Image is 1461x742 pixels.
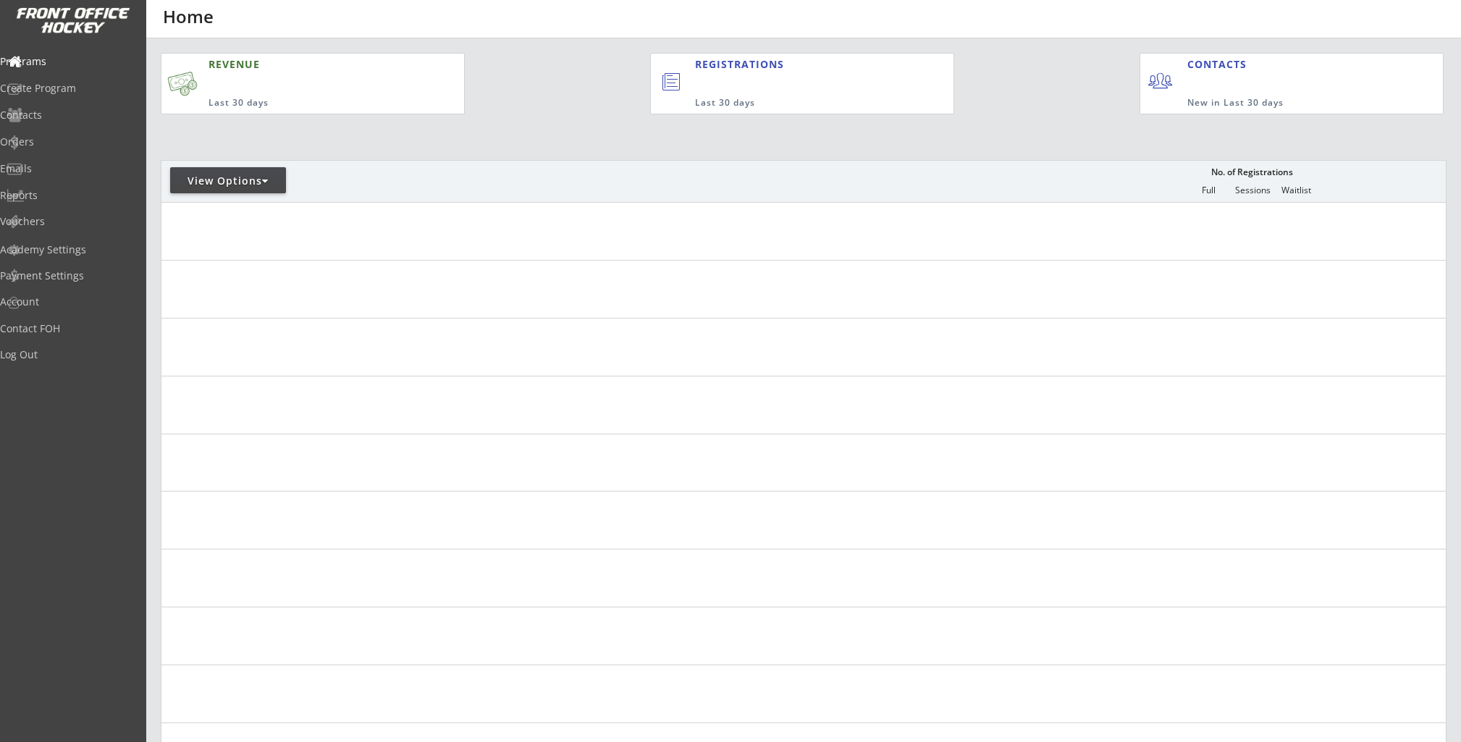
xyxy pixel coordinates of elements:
div: Full [1187,185,1230,195]
div: Last 30 days [695,97,894,109]
div: Sessions [1231,185,1274,195]
div: CONTACTS [1187,57,1253,72]
div: View Options [170,174,286,188]
div: New in Last 30 days [1187,97,1376,109]
div: No. of Registrations [1207,167,1297,177]
div: Last 30 days [209,97,394,109]
div: REGISTRATIONS [695,57,887,72]
div: Waitlist [1274,185,1318,195]
div: REVENUE [209,57,394,72]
